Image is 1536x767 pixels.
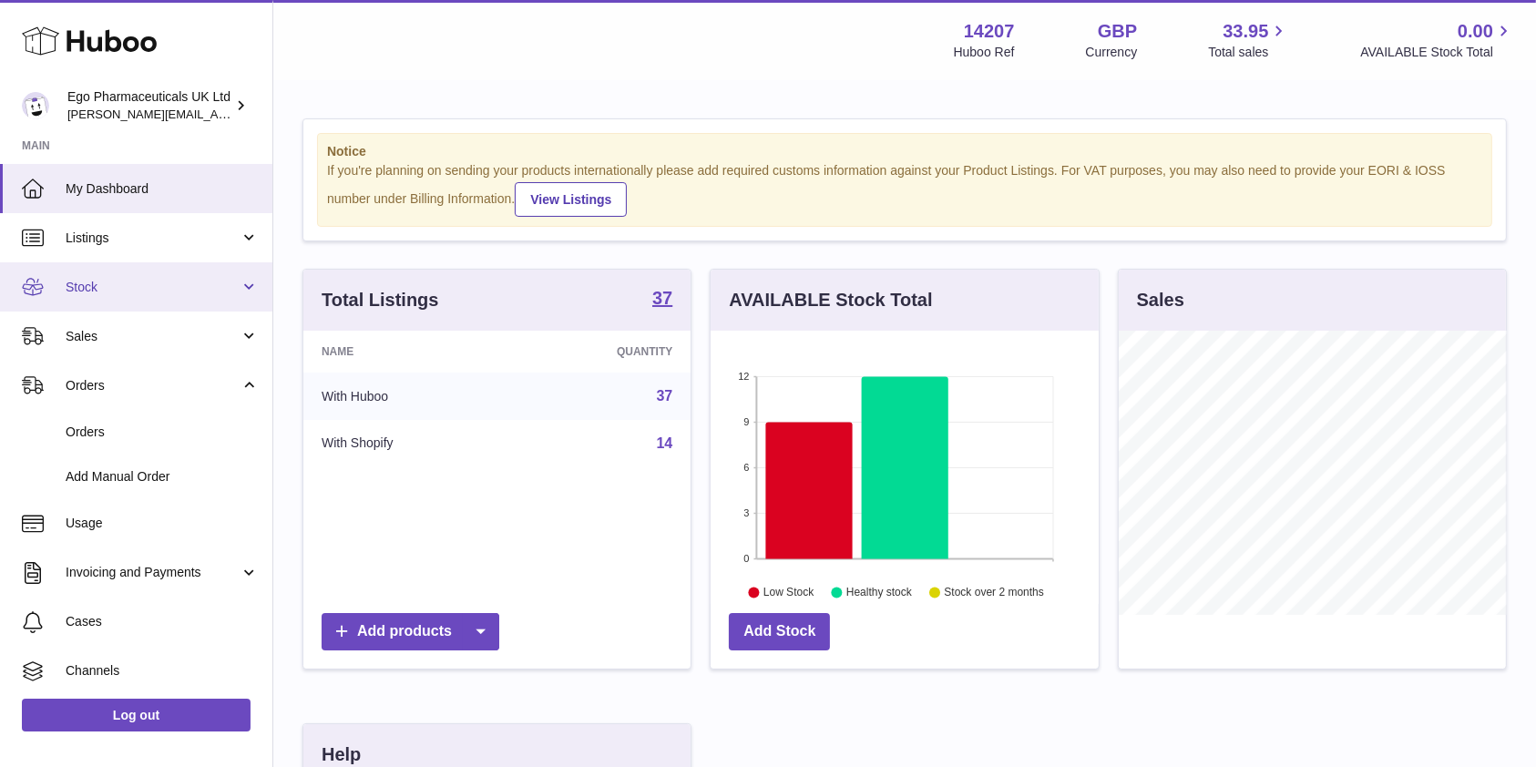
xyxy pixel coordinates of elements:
[744,416,750,427] text: 9
[67,107,463,121] span: [PERSON_NAME][EMAIL_ADDRESS][PERSON_NAME][DOMAIN_NAME]
[763,586,814,598] text: Low Stock
[327,143,1482,160] strong: Notice
[945,586,1044,598] text: Stock over 2 months
[657,388,673,404] a: 37
[1137,288,1184,312] h3: Sales
[66,328,240,345] span: Sales
[1223,19,1268,44] span: 33.95
[1208,19,1289,61] a: 33.95 Total sales
[327,162,1482,217] div: If you're planning on sending your products internationally please add required customs informati...
[1098,19,1137,44] strong: GBP
[512,331,691,373] th: Quantity
[303,420,512,467] td: With Shopify
[744,507,750,518] text: 3
[66,515,259,532] span: Usage
[322,613,499,650] a: Add products
[303,373,512,420] td: With Huboo
[66,468,259,486] span: Add Manual Order
[1458,19,1493,44] span: 0.00
[303,331,512,373] th: Name
[652,289,672,311] a: 37
[657,435,673,451] a: 14
[66,230,240,247] span: Listings
[322,742,361,767] h3: Help
[744,553,750,564] text: 0
[67,88,231,123] div: Ego Pharmaceuticals UK Ltd
[729,613,830,650] a: Add Stock
[739,371,750,382] text: 12
[66,424,259,441] span: Orders
[846,586,913,598] text: Healthy stock
[515,182,627,217] a: View Listings
[22,699,251,731] a: Log out
[1208,44,1289,61] span: Total sales
[1360,19,1514,61] a: 0.00 AVAILABLE Stock Total
[1086,44,1138,61] div: Currency
[744,462,750,473] text: 6
[66,564,240,581] span: Invoicing and Payments
[66,613,259,630] span: Cases
[66,180,259,198] span: My Dashboard
[1360,44,1514,61] span: AVAILABLE Stock Total
[66,662,259,680] span: Channels
[322,288,439,312] h3: Total Listings
[729,288,932,312] h3: AVAILABLE Stock Total
[954,44,1015,61] div: Huboo Ref
[652,289,672,307] strong: 37
[66,377,240,394] span: Orders
[964,19,1015,44] strong: 14207
[22,92,49,119] img: Tihomir.simeonov@egopharm.com
[66,279,240,296] span: Stock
